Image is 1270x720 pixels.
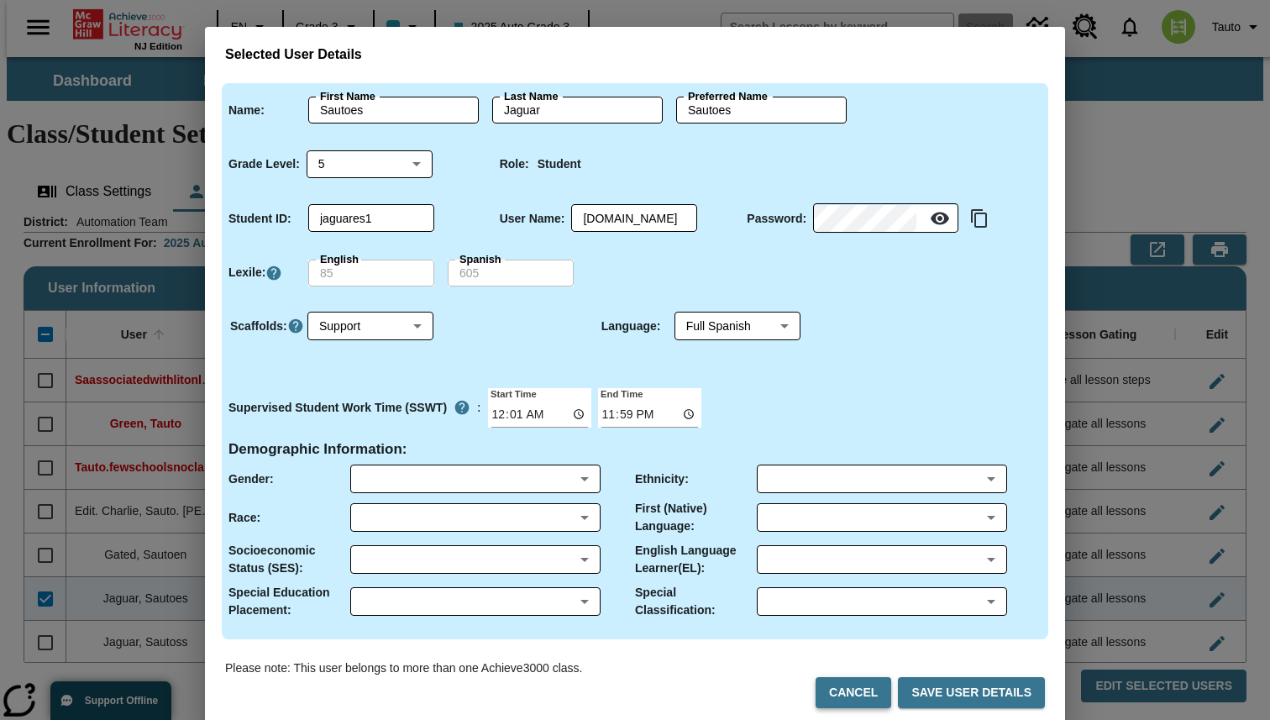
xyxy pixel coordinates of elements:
[308,205,434,232] div: Student ID
[538,155,581,173] p: Student
[923,202,957,235] button: Reveal Password
[635,470,689,488] p: Ethnicity :
[635,500,757,535] p: First (Native) Language :
[228,584,350,619] p: Special Education Placement :
[601,318,661,335] p: Language :
[225,660,582,677] p: Please note: This user belongs to more than one Achieve3000 class.
[504,89,558,104] label: Last Name
[688,89,768,104] label: Preferred Name
[228,470,274,488] p: Gender :
[307,313,433,340] div: Support
[228,509,260,527] p: Race :
[598,386,643,400] label: End Time
[674,313,800,340] div: Full Spanish
[320,89,375,104] label: First Name
[228,441,407,459] h4: Demographic Information :
[747,210,806,228] p: Password :
[813,205,958,233] div: Password
[447,392,477,423] button: Supervised Student Work Time is the timeframe when students can take LevelSet and when lessons ar...
[228,392,481,423] div: :
[320,252,359,267] label: English
[635,584,757,619] p: Special Classification :
[307,150,433,178] div: 5
[965,204,994,233] button: Copy text to clipboard
[228,102,265,119] p: Name :
[228,542,350,577] p: Socioeconomic Status (SES) :
[228,155,300,173] p: Grade Level :
[500,155,529,173] p: Role :
[500,210,565,228] p: User Name :
[228,210,291,228] p: Student ID :
[488,386,537,400] label: Start Time
[265,265,282,281] a: Click here to know more about Lexiles, Will open in new tab
[228,264,265,281] p: Lexile :
[459,252,501,267] label: Spanish
[228,399,447,417] p: Supervised Student Work Time (SSWT)
[225,47,1045,63] h3: Selected User Details
[898,677,1045,708] button: Save User Details
[635,542,757,577] p: English Language Learner(EL) :
[287,318,304,335] button: Click here to know more about Scaffolds
[816,677,891,708] button: Cancel
[307,150,433,178] div: Grade Level
[571,205,697,232] div: User Name
[230,318,287,335] p: Scaffolds :
[307,313,433,340] div: Scaffolds
[674,313,800,340] div: Language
